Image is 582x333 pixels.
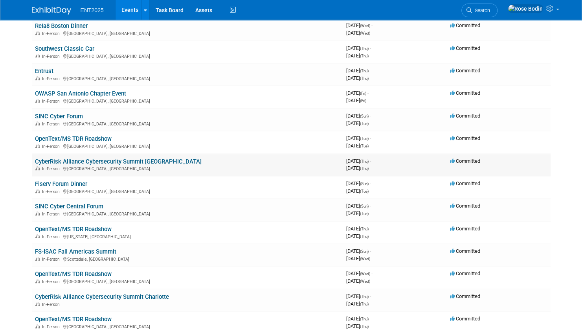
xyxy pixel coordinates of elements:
span: (Tue) [360,212,369,216]
span: - [370,68,371,74]
span: - [370,226,371,232]
a: Southwest Classic Car [35,45,94,52]
span: [DATE] [346,98,366,103]
span: [DATE] [346,323,369,329]
span: (Wed) [360,31,370,35]
span: [DATE] [346,45,371,51]
span: In-Person [42,121,62,127]
span: [DATE] [346,203,371,209]
span: (Wed) [360,24,370,28]
span: (Thu) [360,166,369,171]
span: (Thu) [360,76,369,81]
a: OpenText/MS TDR Roadshow [35,270,112,278]
span: (Thu) [360,324,369,329]
span: - [370,45,371,51]
img: In-Person Event [35,257,40,261]
span: - [370,113,371,119]
div: [GEOGRAPHIC_DATA], [GEOGRAPHIC_DATA] [35,53,340,59]
span: (Tue) [360,136,369,141]
span: In-Person [42,166,62,171]
span: [DATE] [346,120,369,126]
span: [DATE] [346,233,369,239]
span: In-Person [42,76,62,81]
span: Committed [450,158,480,164]
span: - [371,270,373,276]
span: (Thu) [360,227,369,231]
span: (Tue) [360,189,369,193]
img: In-Person Event [35,144,40,148]
span: In-Person [42,234,62,239]
span: [DATE] [346,30,370,36]
div: [GEOGRAPHIC_DATA], [GEOGRAPHIC_DATA] [35,30,340,36]
span: In-Person [42,279,62,284]
span: (Sun) [360,114,369,118]
a: Entrust [35,68,53,75]
span: - [370,248,371,254]
img: In-Person Event [35,121,40,125]
div: [GEOGRAPHIC_DATA], [GEOGRAPHIC_DATA] [35,165,340,171]
span: [DATE] [346,53,369,59]
div: [GEOGRAPHIC_DATA], [GEOGRAPHIC_DATA] [35,75,340,81]
span: [DATE] [346,90,369,96]
span: (Thu) [360,46,369,51]
span: (Fri) [360,99,366,103]
span: (Thu) [360,302,369,306]
span: (Fri) [360,91,366,96]
span: In-Person [42,99,62,104]
span: In-Person [42,54,62,59]
img: In-Person Event [35,166,40,170]
div: [GEOGRAPHIC_DATA], [GEOGRAPHIC_DATA] [35,278,340,284]
div: [US_STATE], [GEOGRAPHIC_DATA] [35,233,340,239]
span: (Thu) [360,69,369,73]
span: (Thu) [360,317,369,321]
img: In-Person Event [35,324,40,328]
span: (Sun) [360,182,369,186]
span: Committed [450,135,480,141]
span: (Sun) [360,204,369,208]
span: [DATE] [346,270,373,276]
span: (Thu) [360,54,369,58]
span: [DATE] [346,293,371,299]
span: Committed [450,45,480,51]
span: Committed [450,316,480,322]
span: (Thu) [360,159,369,164]
span: (Tue) [360,121,369,126]
img: In-Person Event [35,99,40,103]
a: CyberRisk Alliance Cybersecurity Summit [GEOGRAPHIC_DATA] [35,158,202,165]
span: Search [472,7,490,13]
img: Rose Bodin [508,4,543,13]
span: In-Person [42,212,62,217]
span: - [370,203,371,209]
a: SINC Cyber Central Forum [35,203,103,210]
span: [DATE] [346,180,371,186]
span: (Wed) [360,272,370,276]
a: FS-ISAC Fall Americas Summit [35,248,116,255]
span: [DATE] [346,68,371,74]
span: (Thu) [360,234,369,239]
span: - [370,158,371,164]
img: ExhibitDay [32,7,71,15]
span: Committed [450,226,480,232]
span: [DATE] [346,165,369,171]
div: [GEOGRAPHIC_DATA], [GEOGRAPHIC_DATA] [35,323,340,329]
div: [GEOGRAPHIC_DATA], [GEOGRAPHIC_DATA] [35,210,340,217]
span: Committed [450,293,480,299]
a: Rela8 Boston Dinner [35,22,88,29]
span: (Wed) [360,257,370,261]
span: Committed [450,113,480,119]
a: OpenText/MS TDR Roadshow [35,135,112,142]
span: [DATE] [346,210,369,216]
span: Committed [450,248,480,254]
a: OWASP San Antonio Chapter Event [35,90,126,97]
span: [DATE] [346,158,371,164]
img: In-Person Event [35,189,40,193]
div: [GEOGRAPHIC_DATA], [GEOGRAPHIC_DATA] [35,98,340,104]
a: OpenText/MS TDR Roadshow [35,226,112,233]
div: [GEOGRAPHIC_DATA], [GEOGRAPHIC_DATA] [35,120,340,127]
span: Committed [450,180,480,186]
a: SINC Cyber Forum [35,113,83,120]
div: [GEOGRAPHIC_DATA], [GEOGRAPHIC_DATA] [35,143,340,149]
span: In-Person [42,189,62,194]
span: Committed [450,203,480,209]
span: [DATE] [346,248,371,254]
